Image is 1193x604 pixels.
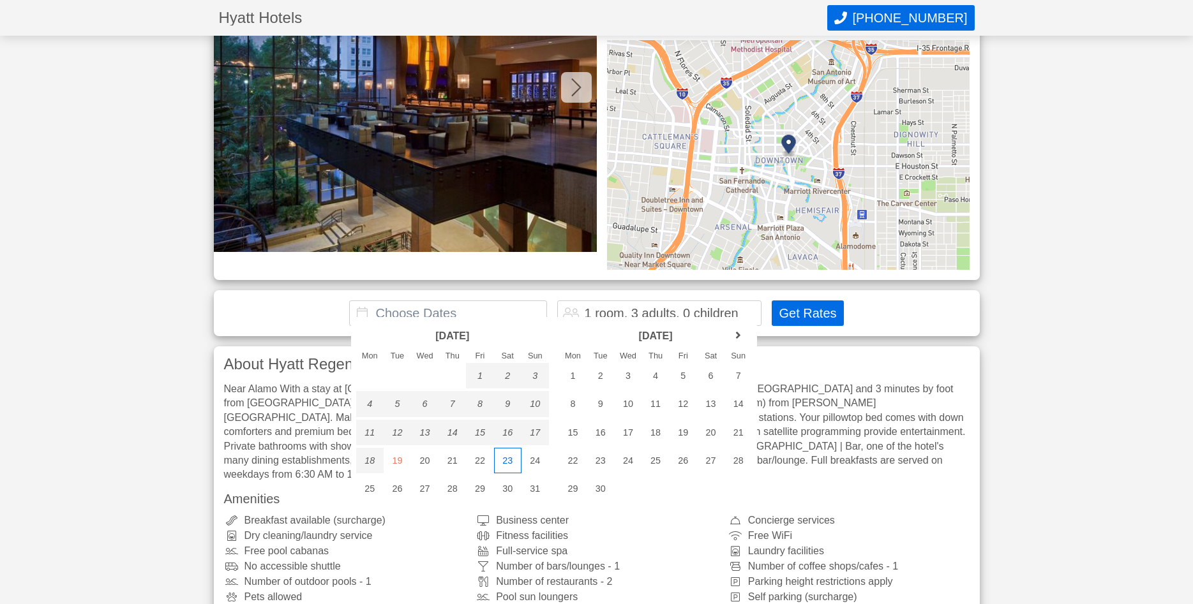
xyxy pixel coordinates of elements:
div: Tue [384,352,411,360]
div: 30 [494,476,521,501]
div: Concierge services [728,515,970,526]
div: 25 [642,448,670,473]
div: 12 [384,420,411,445]
div: Business center [476,515,717,526]
div: 17 [614,420,642,445]
div: Sun [521,352,549,360]
div: 30 [587,476,614,501]
div: 14 [439,420,466,445]
div: 27 [697,448,724,473]
div: 12 [670,391,697,416]
div: 28 [439,476,466,501]
div: 20 [411,448,439,473]
div: 29 [559,476,587,501]
div: Free WiFi [728,531,970,541]
div: 15 [466,420,493,445]
h1: Hyatt Hotels [219,10,828,26]
div: 11 [642,391,670,416]
div: Sat [697,352,724,360]
div: Wed [614,352,642,360]
div: Full-service spa [476,546,717,556]
div: 27 [411,476,439,501]
div: Pets allowed [224,592,466,602]
div: 18 [642,420,670,445]
div: Self parking (surcharge) [728,592,970,602]
div: Mon [356,352,384,360]
button: Get Rates [772,300,843,326]
div: Laundry facilities [728,546,970,556]
div: 17 [521,420,549,445]
div: 2 [494,363,521,388]
div: 19 [384,448,411,473]
div: 21 [724,420,752,445]
span: [PHONE_NUMBER] [852,11,967,26]
div: 9 [494,391,521,416]
div: 10 [614,391,642,416]
div: 22 [466,448,493,473]
div: 22 [559,448,587,473]
div: Sat [494,352,521,360]
input: Choose Dates [349,300,547,326]
div: Number of outdoor pools - 1 [224,577,466,587]
div: Near Alamo With a stay at [GEOGRAPHIC_DATA], you'll be centrally located in [GEOGRAPHIC_DATA], st... [224,382,970,482]
div: 2 [587,363,614,388]
div: Free pool cabanas [224,546,466,556]
div: 28 [724,448,752,473]
div: Number of restaurants - 2 [476,577,717,587]
div: Thu [642,352,670,360]
div: 21 [439,448,466,473]
div: Number of bars/lounges - 1 [476,561,717,571]
div: 15 [559,420,587,445]
header: [DATE] [587,326,724,346]
div: 11 [356,420,384,445]
div: Fitness facilities [476,531,717,541]
div: 26 [384,476,411,501]
div: 13 [697,391,724,416]
div: Mon [559,352,587,360]
div: 8 [559,391,587,416]
div: 19 [670,420,697,445]
div: 16 [494,420,521,445]
div: Fri [670,352,697,360]
div: 26 [670,448,697,473]
img: map [607,40,970,270]
div: 24 [614,448,642,473]
div: 1 [466,363,493,388]
div: 20 [697,420,724,445]
div: 24 [521,448,549,473]
div: 8 [466,391,493,416]
div: No accessible shuttle [224,561,466,571]
div: Dry cleaning/laundry service [224,531,466,541]
div: 3 [614,363,642,388]
div: 16 [587,420,614,445]
div: 7 [724,363,752,388]
div: Tue [587,352,614,360]
div: 3 [521,363,549,388]
div: 9 [587,391,614,416]
header: [DATE] [384,326,521,346]
div: 10 [521,391,549,416]
div: 7 [439,391,466,416]
div: Sun [724,352,752,360]
h3: About Hyatt Regency [GEOGRAPHIC_DATA] [224,357,970,372]
h3: Amenities [224,492,970,505]
div: 13 [411,420,439,445]
div: 14 [724,391,752,416]
div: 1 [559,363,587,388]
div: 23 [587,448,614,473]
button: Call [827,5,974,31]
div: 18 [356,448,384,473]
div: 31 [521,476,549,501]
div: Pool sun loungers [476,592,717,602]
div: 29 [466,476,493,501]
div: 1 room, 3 adults, 0 children [584,307,738,320]
div: 4 [356,391,384,416]
div: 5 [384,391,411,416]
div: Number of coffee shops/cafes - 1 [728,561,970,571]
div: 23 [494,448,521,473]
div: Thu [439,352,466,360]
div: 5 [670,363,697,388]
div: 6 [697,363,724,388]
a: next month [729,326,748,345]
div: 6 [411,391,439,416]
